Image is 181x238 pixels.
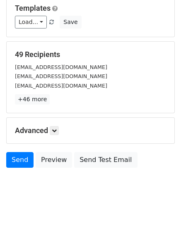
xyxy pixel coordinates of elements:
small: [EMAIL_ADDRESS][DOMAIN_NAME] [15,73,107,79]
button: Save [60,16,81,29]
a: Templates [15,4,51,12]
small: [EMAIL_ADDRESS][DOMAIN_NAME] [15,83,107,89]
small: [EMAIL_ADDRESS][DOMAIN_NAME] [15,64,107,70]
a: Preview [36,152,72,168]
a: +46 more [15,94,50,105]
a: Load... [15,16,47,29]
h5: Advanced [15,126,166,135]
h5: 49 Recipients [15,50,166,59]
iframe: Chat Widget [140,198,181,238]
a: Send [6,152,34,168]
a: Send Test Email [74,152,137,168]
